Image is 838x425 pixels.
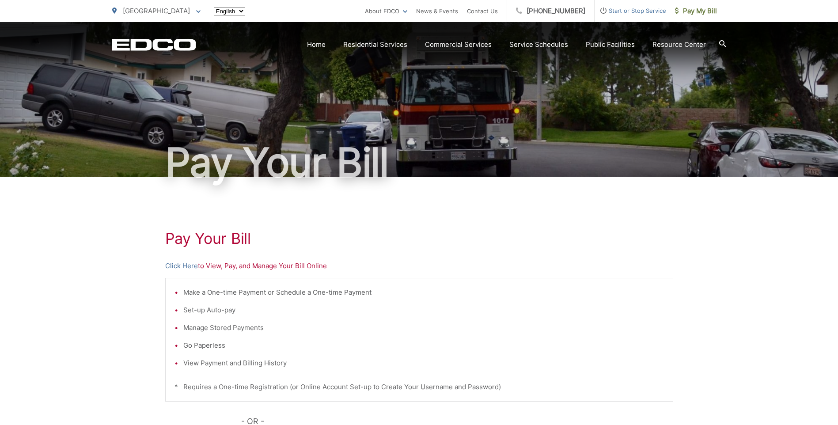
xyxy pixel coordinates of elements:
li: Set-up Auto-pay [183,305,664,315]
a: Service Schedules [509,39,568,50]
li: View Payment and Billing History [183,358,664,368]
p: * Requires a One-time Registration (or Online Account Set-up to Create Your Username and Password) [174,382,664,392]
li: Make a One-time Payment or Schedule a One-time Payment [183,287,664,298]
h1: Pay Your Bill [112,140,726,185]
a: News & Events [416,6,458,16]
select: Select a language [214,7,245,15]
li: Go Paperless [183,340,664,351]
a: Commercial Services [425,39,492,50]
span: Pay My Bill [675,6,717,16]
span: [GEOGRAPHIC_DATA] [123,7,190,15]
a: About EDCO [365,6,407,16]
a: Resource Center [652,39,706,50]
a: Click Here [165,261,198,271]
p: to View, Pay, and Manage Your Bill Online [165,261,673,271]
a: Public Facilities [586,39,635,50]
a: Contact Us [467,6,498,16]
li: Manage Stored Payments [183,323,664,333]
a: EDCD logo. Return to the homepage. [112,38,196,51]
a: Home [307,39,326,50]
h1: Pay Your Bill [165,230,673,247]
a: Residential Services [343,39,407,50]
